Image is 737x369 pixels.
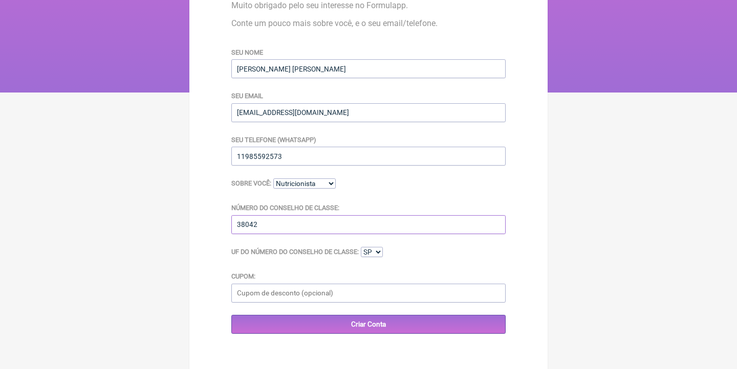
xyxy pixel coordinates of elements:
p: Muito obrigado pelo seu interesse no Formulapp. [231,1,506,10]
input: Seu número de conselho de classe [231,215,506,234]
label: Seu telefone (WhatsApp) [231,136,316,144]
input: Seu nome completo [231,59,506,78]
label: Número do Conselho de Classe: [231,204,339,212]
p: Conte um pouco mais sobre você, e o seu email/telefone. [231,18,506,28]
label: Cupom: [231,272,255,280]
input: Criar Conta [231,315,506,334]
input: Um email para entrarmos em contato [231,103,506,122]
input: Cupom de desconto (opcional) [231,284,506,303]
label: Seu email [231,92,263,100]
label: UF do Número do Conselho de Classe: [231,248,359,256]
label: Seu nome [231,49,263,56]
label: Sobre você: [231,179,271,187]
input: Seu número de telefone para entrarmos em contato [231,147,506,166]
